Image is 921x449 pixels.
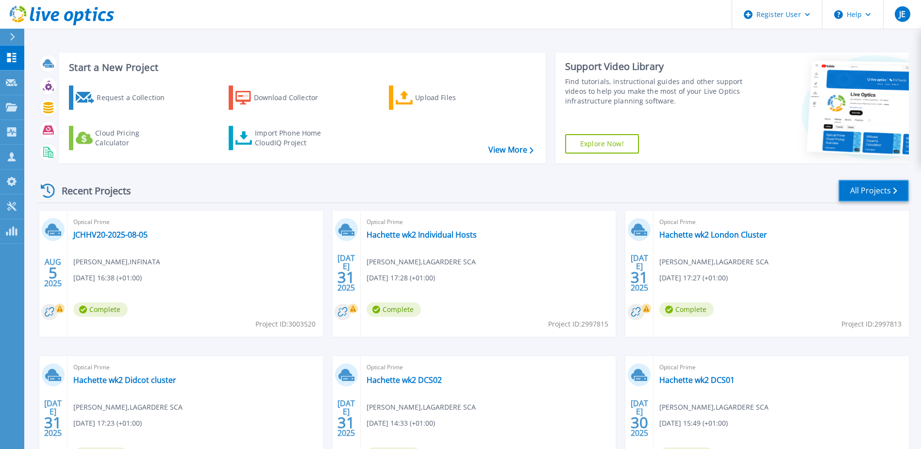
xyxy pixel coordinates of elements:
[337,400,355,436] div: [DATE] 2025
[659,257,769,267] span: [PERSON_NAME] , LAGARDERE SCA
[659,375,735,385] a: Hachette wk2 DCS01
[659,418,728,429] span: [DATE] 15:49 (+01:00)
[73,402,183,413] span: [PERSON_NAME] , LAGARDERE SCA
[95,128,173,148] div: Cloud Pricing Calculator
[565,77,745,106] div: Find tutorials, instructional guides and other support videos to help you make the most of your L...
[73,273,142,283] span: [DATE] 16:38 (+01:00)
[838,180,909,202] a: All Projects
[337,418,355,427] span: 31
[389,86,497,110] a: Upload Files
[73,230,148,240] a: JCHHV20-2025-08-05
[44,255,62,291] div: AUG 2025
[44,418,62,427] span: 31
[73,302,128,317] span: Complete
[367,273,435,283] span: [DATE] 17:28 (+01:00)
[97,88,174,107] div: Request a Collection
[229,86,337,110] a: Download Collector
[565,134,639,154] a: Explore Now!
[659,402,769,413] span: [PERSON_NAME] , LAGARDERE SCA
[367,418,435,429] span: [DATE] 14:33 (+01:00)
[631,418,648,427] span: 30
[44,400,62,436] div: [DATE] 2025
[367,257,476,267] span: [PERSON_NAME] , LAGARDERE SCA
[631,273,648,281] span: 31
[659,362,903,373] span: Optical Prime
[659,230,767,240] a: Hachette wk2 London Cluster
[337,255,355,291] div: [DATE] 2025
[37,179,144,203] div: Recent Projects
[255,128,331,148] div: Import Phone Home CloudIQ Project
[565,60,745,73] div: Support Video Library
[367,402,476,413] span: [PERSON_NAME] , LAGARDERE SCA
[49,269,57,277] span: 5
[69,86,177,110] a: Request a Collection
[69,62,533,73] h3: Start a New Project
[69,126,177,150] a: Cloud Pricing Calculator
[367,230,477,240] a: Hachette wk2 Individual Hosts
[630,255,649,291] div: [DATE] 2025
[899,10,905,18] span: JE
[548,319,608,329] span: Project ID: 2997815
[630,400,649,436] div: [DATE] 2025
[73,257,160,267] span: [PERSON_NAME] , INFINATA
[488,145,534,155] a: View More
[73,217,317,227] span: Optical Prime
[659,217,903,227] span: Optical Prime
[367,362,610,373] span: Optical Prime
[415,88,493,107] div: Upload Files
[367,302,421,317] span: Complete
[73,375,176,385] a: Hachette wk2 Didcot cluster
[73,362,317,373] span: Optical Prime
[254,88,332,107] div: Download Collector
[255,319,316,329] span: Project ID: 3003520
[73,418,142,429] span: [DATE] 17:23 (+01:00)
[659,273,728,283] span: [DATE] 17:27 (+01:00)
[337,273,355,281] span: 31
[367,375,442,385] a: Hachette wk2 DCS02
[367,217,610,227] span: Optical Prime
[841,319,902,329] span: Project ID: 2997813
[659,302,714,317] span: Complete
